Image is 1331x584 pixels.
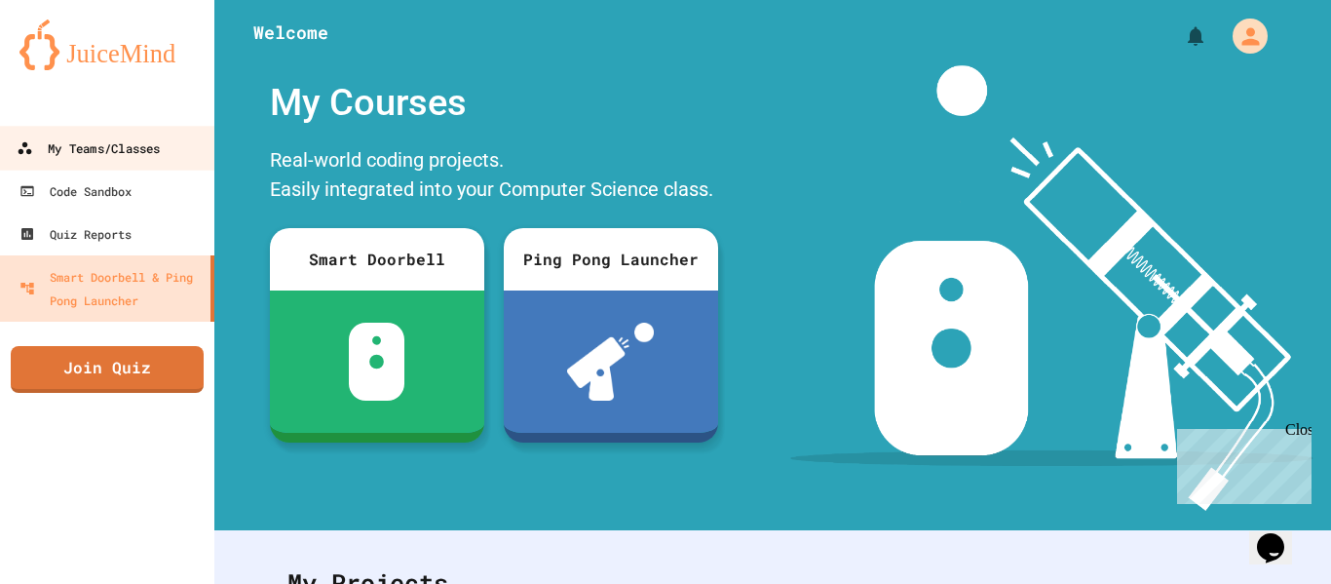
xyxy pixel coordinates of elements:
div: My Account [1212,14,1273,58]
div: Chat with us now!Close [8,8,134,124]
img: logo-orange.svg [19,19,195,70]
div: Smart Doorbell [270,228,484,291]
div: My Courses [260,65,728,140]
img: sdb-white.svg [349,323,404,401]
iframe: chat widget [1169,421,1312,504]
div: Smart Doorbell & Ping Pong Launcher [19,265,203,312]
iframe: chat widget [1249,506,1312,565]
a: Join Quiz [11,346,204,393]
div: My Teams/Classes [17,136,160,161]
img: ppl-with-ball.png [567,323,654,401]
div: Real-world coding projects. Easily integrated into your Computer Science class. [260,140,728,214]
div: Code Sandbox [19,179,132,203]
div: Ping Pong Launcher [504,228,718,291]
div: My Notifications [1148,19,1212,53]
img: banner-image-my-projects.png [790,65,1312,511]
div: Quiz Reports [19,222,132,246]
